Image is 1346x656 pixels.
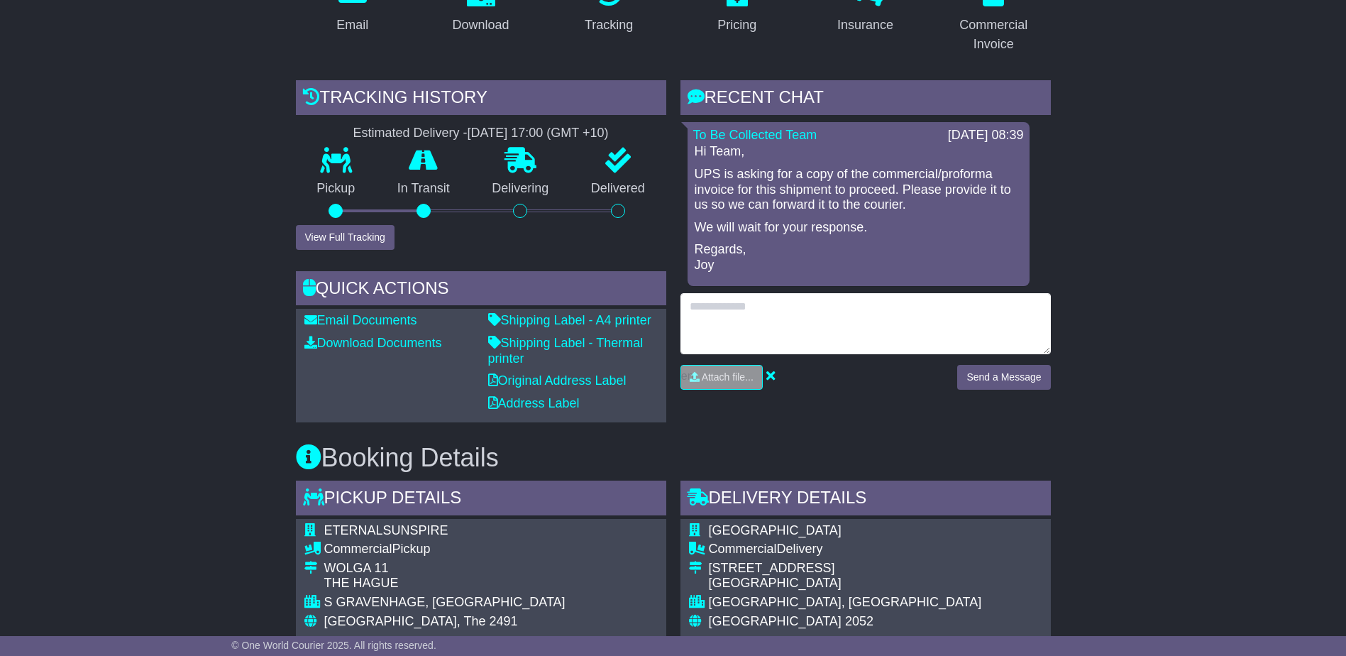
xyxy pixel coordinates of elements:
p: Delivering [471,181,570,197]
div: Tracking [585,16,633,35]
div: Commercial Invoice [946,16,1042,54]
div: [STREET_ADDRESS] [709,561,982,576]
div: Tracking history [296,80,666,119]
div: Delivery [709,542,982,557]
div: Quick Actions [296,271,666,310]
div: WOLGA 11 [324,561,566,576]
div: RECENT CHAT [680,80,1051,119]
p: Regards, Joy [695,242,1022,273]
div: [GEOGRAPHIC_DATA], [GEOGRAPHIC_DATA] [709,595,982,611]
span: Commercial [324,542,392,556]
div: [DATE] 17:00 (GMT +10) [468,126,609,141]
div: Estimated Delivery - [296,126,666,141]
a: Original Address Label [488,373,627,388]
a: Address Label [488,396,580,410]
div: [GEOGRAPHIC_DATA] [709,576,982,591]
span: © One World Courier 2025. All rights reserved. [231,640,436,651]
div: Pickup Details [296,481,666,519]
a: To Be Collected Team [693,128,817,142]
div: Insurance [837,16,893,35]
div: Email [336,16,368,35]
div: Pickup [324,542,566,557]
div: Delivery Details [680,481,1051,519]
a: Shipping Label - Thermal printer [488,336,644,366]
div: Download [452,16,509,35]
span: 2491 [490,614,518,628]
p: In Transit [376,181,471,197]
a: Download Documents [304,336,442,350]
div: S GRAVENHAGE, [GEOGRAPHIC_DATA] [324,595,566,611]
div: Pricing [717,16,756,35]
div: [DATE] 08:39 [948,128,1024,143]
div: THE HAGUE [324,576,566,591]
span: 2052 [845,614,873,628]
p: Delivered [570,181,666,197]
p: Hi Team, [695,144,1022,160]
span: [GEOGRAPHIC_DATA], The [324,614,486,628]
button: View Full Tracking [296,225,395,250]
span: [GEOGRAPHIC_DATA] [709,614,842,628]
span: ETERNALSUNSPIRE [324,523,448,537]
a: Email Documents [304,313,417,327]
p: Pickup [296,181,377,197]
h3: Booking Details [296,444,1051,472]
p: We will wait for your response. [695,220,1022,236]
span: [GEOGRAPHIC_DATA] [709,523,842,537]
button: Send a Message [957,365,1050,390]
p: UPS is asking for a copy of the commercial/proforma invoice for this shipment to proceed. Please ... [695,167,1022,213]
span: Commercial [709,542,777,556]
a: Shipping Label - A4 printer [488,313,651,327]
